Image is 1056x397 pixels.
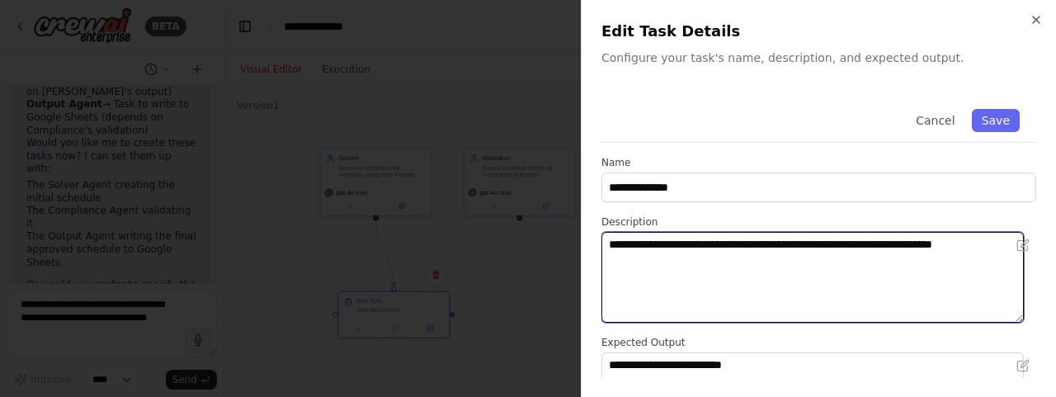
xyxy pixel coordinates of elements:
[1013,356,1033,376] button: Open in editor
[601,20,1036,43] h2: Edit Task Details
[601,50,1036,66] p: Configure your task's name, description, and expected output.
[601,215,1036,229] label: Description
[1013,235,1033,255] button: Open in editor
[601,336,1036,349] label: Expected Output
[906,109,964,132] button: Cancel
[972,109,1020,132] button: Save
[601,156,1036,169] label: Name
